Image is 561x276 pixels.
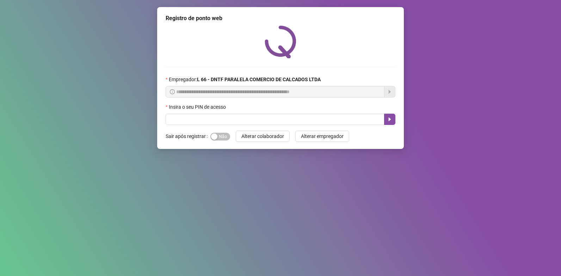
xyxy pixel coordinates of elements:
[241,132,284,140] span: Alterar colaborador
[197,77,321,82] strong: L 66 - DNTF PARALELA COMERCIO DE CALCADOS LTDA
[301,132,344,140] span: Alterar empregador
[387,116,393,122] span: caret-right
[166,103,230,111] label: Insira o seu PIN de acesso
[265,25,296,58] img: QRPoint
[169,76,321,83] span: Empregador :
[166,14,395,23] div: Registro de ponto web
[170,89,175,94] span: info-circle
[236,131,290,142] button: Alterar colaborador
[295,131,349,142] button: Alterar empregador
[166,131,210,142] label: Sair após registrar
